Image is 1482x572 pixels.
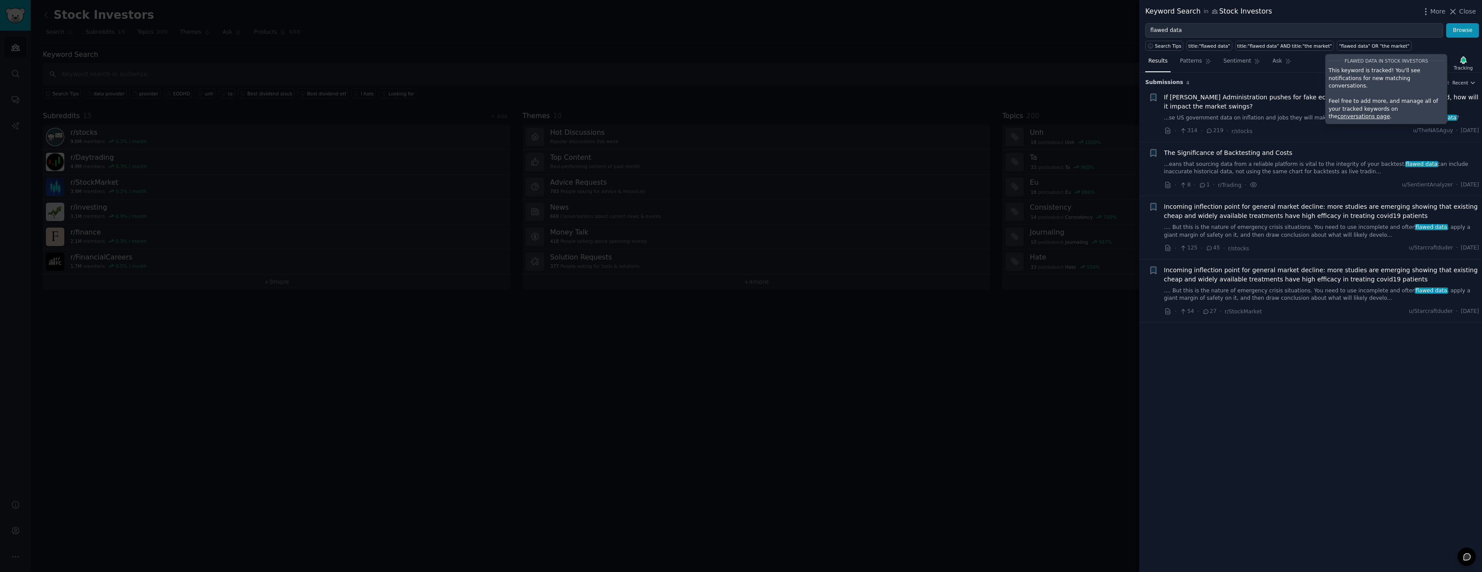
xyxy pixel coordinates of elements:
span: Close [1459,7,1476,16]
span: · [1194,180,1196,189]
a: Patterns [1177,54,1214,72]
span: · [1200,244,1202,253]
span: [DATE] [1461,308,1479,316]
a: Incoming inflection point for general market decline: more studies are emerging showing that exis... [1164,202,1479,221]
span: Ask [1273,57,1282,65]
span: r/StockMarket [1225,309,1262,315]
span: · [1456,181,1458,189]
span: Patterns [1180,57,1202,65]
span: · [1456,127,1458,135]
span: u/Starcraftduder [1409,308,1453,316]
span: · [1220,307,1221,316]
a: Results [1145,54,1171,72]
span: · [1200,126,1202,136]
span: 1 [1199,181,1210,189]
button: Recent [1452,80,1476,86]
span: u/TheNASAguy [1413,127,1453,135]
span: · [1245,180,1246,189]
span: flawed data [1415,224,1448,230]
a: .... But this is the nature of emergency crisis situations. You need to use incomplete and oftenf... [1164,224,1479,239]
span: flawed data [1415,288,1448,294]
a: Ask [1269,54,1294,72]
span: · [1175,307,1176,316]
span: · [1197,307,1199,316]
span: Submission s [1145,79,1183,87]
p: This keyword is tracked! You'll see notifications for new matching conversations. [1329,67,1444,90]
span: u/Starcraftduder [1409,244,1453,252]
a: ...eans that sourcing data from a reliable platform is vital to the integrity of your backtest.fl... [1164,161,1479,176]
span: · [1175,126,1176,136]
button: Tracking [1451,54,1476,72]
span: · [1227,126,1228,136]
span: More [1430,7,1446,16]
a: Incoming inflection point for general market decline: more studies are emerging showing that exis... [1164,266,1479,284]
div: title:"flawed data" AND title:"the market" [1237,43,1332,49]
button: Search Tips [1145,41,1183,51]
a: ...se US government data on inflation and jobs they will make calls on investments based on thatf... [1164,114,1479,122]
div: Tracking [1454,65,1473,71]
a: If [PERSON_NAME] Administration pushes for fake economic and census data to be published, how wil... [1164,93,1479,111]
span: · [1213,180,1215,189]
span: · [1456,308,1458,316]
a: Sentiment [1220,54,1263,72]
span: in [1203,8,1208,16]
span: 54 [1179,308,1194,316]
span: 27 [1202,308,1217,316]
button: Close [1448,7,1476,16]
span: [DATE] [1461,127,1479,135]
span: 8 [1179,181,1190,189]
span: r/stocks [1228,246,1249,252]
span: r/stocks [1231,128,1252,134]
span: Results [1148,57,1168,65]
span: · [1175,180,1176,189]
button: Browse [1446,23,1479,38]
span: flawed data [1405,161,1438,167]
button: More [1421,7,1446,16]
span: u/SentientAnalyzer [1402,181,1453,189]
span: flawed data in Stock Investors [1345,58,1428,63]
span: 219 [1206,127,1224,135]
div: "flawed data" OR "the market" [1339,43,1409,49]
div: title:"flawed data" [1189,43,1230,49]
a: title:"flawed data" AND title:"the market" [1235,41,1334,51]
span: Sentiment [1224,57,1251,65]
a: "flawed data" OR "the market" [1337,41,1411,51]
span: · [1223,244,1225,253]
span: · [1456,244,1458,252]
a: conversations page [1337,113,1390,119]
span: Search Tips [1155,43,1182,49]
div: Keyword Search Stock Investors [1145,6,1272,17]
span: Recent [1452,80,1468,86]
span: 314 [1179,127,1197,135]
input: Try a keyword related to your business [1145,23,1443,38]
span: r/Trading [1218,182,1241,188]
a: title:"flawed data" [1186,41,1232,51]
a: The Significance of Backtesting and Costs [1164,148,1293,158]
span: 4 [1186,80,1189,85]
a: .... But this is the nature of emergency crisis situations. You need to use incomplete and oftenf... [1164,287,1479,302]
span: [DATE] [1461,244,1479,252]
span: 45 [1206,244,1220,252]
span: [DATE] [1461,181,1479,189]
span: · [1175,244,1176,253]
span: 125 [1179,244,1197,252]
p: Feel free to add more, and manage all of your tracked keywords on the . [1329,98,1444,121]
